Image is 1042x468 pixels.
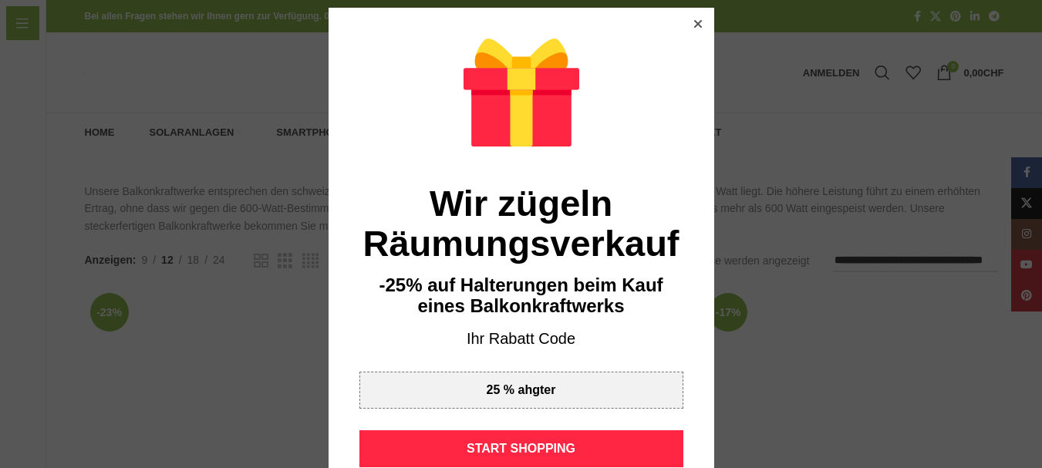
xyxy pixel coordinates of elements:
div: -25% auf Halterungen beim Kauf eines Balkonkraftwerks [359,275,683,316]
div: 25 % ahgter [487,384,556,396]
div: Wir zügeln Räumungsverkauf [359,183,683,263]
div: START SHOPPING [359,430,683,467]
div: Ihr Rabatt Code [359,328,683,350]
div: 25 % ahgter [359,372,683,409]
